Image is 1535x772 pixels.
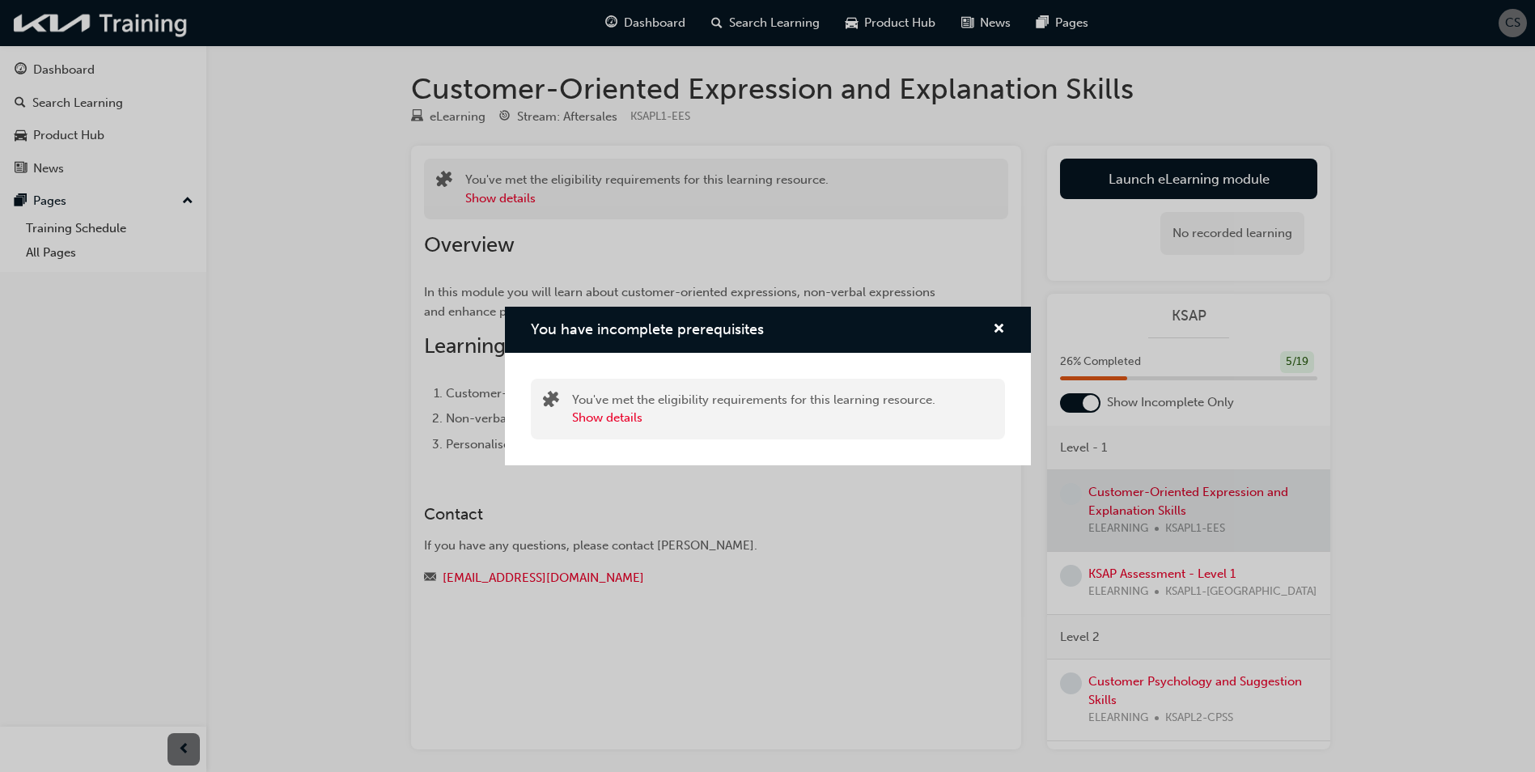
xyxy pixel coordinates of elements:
[543,392,559,411] span: puzzle-icon
[993,320,1005,340] button: cross-icon
[505,307,1031,465] div: You have incomplete prerequisites
[572,391,935,427] div: You've met the eligibility requirements for this learning resource.
[993,323,1005,337] span: cross-icon
[572,409,642,427] button: Show details
[531,320,764,338] span: You have incomplete prerequisites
